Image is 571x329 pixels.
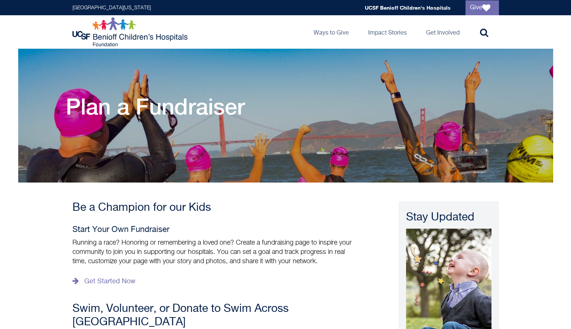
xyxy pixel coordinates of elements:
[465,0,499,15] a: Give
[308,15,355,49] a: Ways to Give
[72,275,136,287] a: Get Started Now
[72,225,359,235] h4: Start Your Own Fundraiser
[72,5,151,10] a: [GEOGRAPHIC_DATA][US_STATE]
[66,93,245,119] h1: Plan a Fundraiser
[72,238,359,266] p: Running a race? Honoring or remembering a loved one? Create a fundraising page to inspire your co...
[72,17,189,47] img: Logo for UCSF Benioff Children's Hospitals Foundation
[362,15,413,49] a: Impact Stories
[420,15,465,49] a: Get Involved
[365,4,451,11] a: UCSF Benioff Children's Hospitals
[406,210,491,225] div: Stay Updated
[72,201,359,215] h3: Be a Champion for our Kids
[72,302,359,329] h3: Swim, Volunteer, or Donate to Swim Across [GEOGRAPHIC_DATA]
